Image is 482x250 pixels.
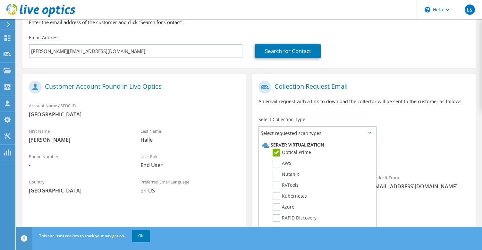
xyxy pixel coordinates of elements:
[29,81,236,94] h1: Customer Account Found in Live Optics
[29,187,128,194] span: [GEOGRAPHIC_DATA]
[22,124,134,147] div: First Name
[22,99,246,121] div: Account Name / SFDC ID
[134,150,246,172] div: User Role
[132,230,150,242] a: OK
[255,44,321,58] a: Search for Contact
[370,183,469,190] span: [EMAIL_ADDRESS][DOMAIN_NAME]
[261,141,372,149] li: Server Virtualization
[258,116,305,123] label: Select Collection Type
[273,214,317,222] label: RAPID Discovery
[273,203,294,211] label: Azure
[273,171,299,178] label: Nutanix
[29,34,60,41] label: Email Address
[465,4,475,15] span: LS
[425,7,430,13] svg: \n
[273,192,307,200] label: Kubernetes
[273,160,292,167] label: AWS
[140,162,239,169] span: End User
[29,19,469,26] h3: Enter the email address of the customer and click “Search for Contact”.
[258,81,466,94] h1: Collection Request Email
[364,171,476,193] div: Sender & From
[252,203,475,226] div: CC & Reply To
[140,187,239,194] span: en-US
[258,98,469,105] p: An email request with a link to download the collector will be sent to the customer as follows.
[29,136,128,143] span: [PERSON_NAME]
[259,127,376,139] span: Select requested scan types
[252,171,364,200] div: To
[22,150,134,172] div: Phone Number
[273,149,311,156] label: Optical Prime
[22,175,134,197] div: Country
[39,233,125,238] span: This site uses cookies to track your navigation.
[29,162,128,169] span: -
[252,142,475,168] div: Requested Collections
[29,111,239,118] span: [GEOGRAPHIC_DATA]
[134,124,246,147] div: Last Name
[140,136,239,143] span: Halle
[134,175,246,197] div: Preferred Email Language
[273,182,299,189] label: RVTools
